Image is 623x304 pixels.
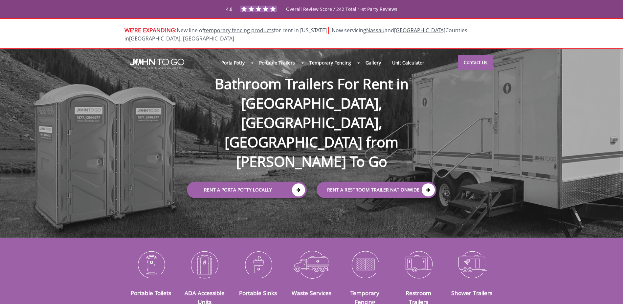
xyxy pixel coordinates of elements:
[183,247,226,282] img: ADA-Accessible-Units-icon_N.png
[451,289,492,297] a: Shower Trailers
[343,247,387,282] img: Temporary-Fencing-cion_N.png
[394,27,445,34] a: [GEOGRAPHIC_DATA]
[129,35,234,42] a: [GEOGRAPHIC_DATA], [GEOGRAPHIC_DATA]
[180,53,443,171] h1: Bathroom Trailers For Rent in [GEOGRAPHIC_DATA], [GEOGRAPHIC_DATA], [GEOGRAPHIC_DATA] from [PERSO...
[124,27,467,42] span: Now servicing and Counties in
[317,182,436,198] a: rent a RESTROOM TRAILER Nationwide
[254,56,300,70] a: Portable Trailers
[360,56,386,70] a: Gallery
[216,56,250,70] a: Porta Potty
[124,27,467,42] span: New line of for rent in [US_STATE]
[450,247,494,282] img: Shower-Trailers-icon_N.png
[226,6,233,12] span: 4.8
[397,247,440,282] img: Restroom-Trailers-icon_N.png
[187,182,307,198] a: Rent a Porta Potty Locally
[327,25,330,34] span: |
[131,289,171,297] a: Portable Toilets
[458,55,493,70] a: Contact Us
[239,289,277,297] a: Portable Sinks
[366,27,385,34] a: Nassau
[204,27,274,34] a: temporary fencing products
[290,247,333,282] img: Waste-Services-icon_N.png
[292,289,331,297] a: Waste Services
[236,247,280,282] img: Portable-Sinks-icon_N.png
[129,247,173,282] img: Portable-Toilets-icon_N.png
[304,56,357,70] a: Temporary Fencing
[130,59,184,69] img: JOHN to go
[387,56,430,70] a: Unit Calculator
[124,26,177,34] span: WE'RE EXPANDING:
[286,6,397,25] span: Overall Review Score / 242 Total 1-st Party Reviews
